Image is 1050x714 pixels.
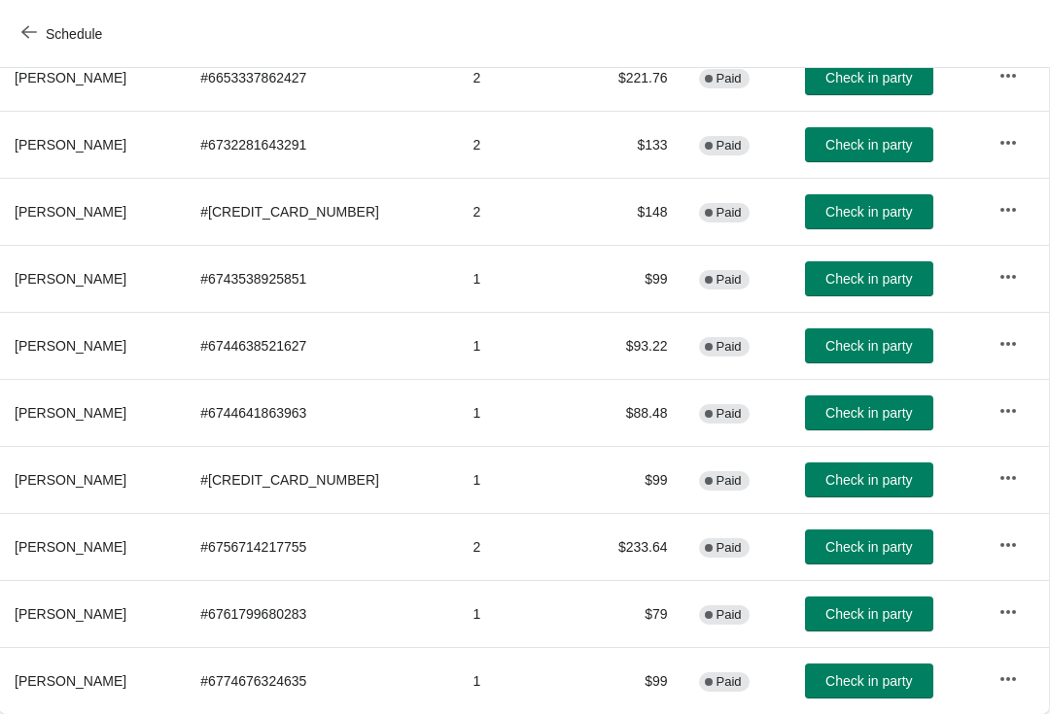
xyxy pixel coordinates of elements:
[717,540,742,556] span: Paid
[185,45,457,111] td: # 6653337862427
[578,111,682,178] td: $133
[825,673,912,689] span: Check in party
[805,529,933,564] button: Check in party
[10,17,118,51] button: Schedule
[15,539,126,555] span: [PERSON_NAME]
[805,663,933,698] button: Check in party
[185,647,457,714] td: # 6774676324635
[46,26,102,42] span: Schedule
[15,673,126,689] span: [PERSON_NAME]
[717,272,742,288] span: Paid
[185,513,457,580] td: # 6756714217755
[458,111,579,178] td: 2
[578,178,682,245] td: $148
[578,45,682,111] td: $221.76
[185,245,457,312] td: # 6743538925851
[15,338,126,354] span: [PERSON_NAME]
[717,138,742,153] span: Paid
[825,606,912,622] span: Check in party
[15,137,126,153] span: [PERSON_NAME]
[805,328,933,363] button: Check in party
[185,446,457,513] td: # [CREDIT_CARD_NUMBER]
[717,473,742,489] span: Paid
[825,338,912,354] span: Check in party
[825,539,912,555] span: Check in party
[458,379,579,446] td: 1
[578,312,682,379] td: $93.22
[458,647,579,714] td: 1
[185,580,457,647] td: # 6761799680283
[805,395,933,430] button: Check in party
[185,379,457,446] td: # 6744641863963
[717,607,742,623] span: Paid
[578,245,682,312] td: $99
[15,271,126,287] span: [PERSON_NAME]
[458,446,579,513] td: 1
[578,647,682,714] td: $99
[578,580,682,647] td: $79
[805,127,933,162] button: Check in party
[15,606,126,622] span: [PERSON_NAME]
[185,312,457,379] td: # 6744638521627
[458,312,579,379] td: 1
[717,339,742,355] span: Paid
[805,462,933,497] button: Check in party
[825,405,912,421] span: Check in party
[805,261,933,296] button: Check in party
[717,205,742,221] span: Paid
[15,70,126,85] span: [PERSON_NAME]
[825,137,912,153] span: Check in party
[458,245,579,312] td: 1
[15,405,126,421] span: [PERSON_NAME]
[15,204,126,220] span: [PERSON_NAME]
[717,406,742,422] span: Paid
[458,45,579,111] td: 2
[458,178,579,245] td: 2
[185,178,457,245] td: # [CREDIT_CARD_NUMBER]
[805,60,933,95] button: Check in party
[825,70,912,85] span: Check in party
[717,674,742,690] span: Paid
[578,379,682,446] td: $88.48
[578,446,682,513] td: $99
[458,513,579,580] td: 2
[185,111,457,178] td: # 6732281643291
[805,596,933,631] button: Check in party
[15,472,126,488] span: [PERSON_NAME]
[717,71,742,86] span: Paid
[825,271,912,287] span: Check in party
[825,204,912,220] span: Check in party
[825,472,912,488] span: Check in party
[458,580,579,647] td: 1
[805,194,933,229] button: Check in party
[578,513,682,580] td: $233.64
